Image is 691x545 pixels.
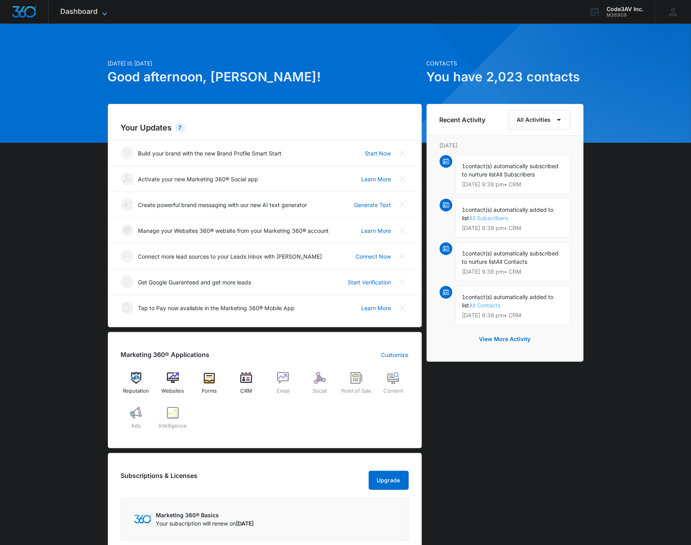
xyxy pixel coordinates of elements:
img: Marketing 360 Logo [134,515,151,523]
a: Ads [121,407,151,436]
span: contact(s) automatically added to list [462,206,554,221]
a: Start Verification [348,278,391,286]
a: Email [268,372,299,401]
span: Point of Sale [341,387,371,395]
span: Dashboard [61,7,98,15]
p: [DATE] [440,141,570,150]
div: account name [607,6,643,12]
span: [DATE] [236,520,254,527]
p: Build your brand with the new Brand Profile Smart Start [138,149,282,157]
p: Marketing 360® Basics [156,511,254,519]
span: Email [277,387,289,395]
p: [DATE] 9:38 pm • CRM [462,182,564,187]
span: Content [383,387,403,395]
span: Forms [202,387,217,395]
a: Intelligence [157,407,188,436]
span: contact(s) automatically subscribed to nurture list [462,163,559,178]
span: Intelligence [159,422,187,430]
p: [DATE] 9:38 pm • CRM [462,269,564,274]
span: contact(s) automatically added to list [462,294,554,309]
h1: Good afternoon, [PERSON_NAME]! [108,67,422,86]
span: Websites [161,387,184,395]
p: Connect more lead sources to your Leads Inbox with [PERSON_NAME] [138,252,322,261]
a: Social [304,372,335,401]
a: Generate Text [354,201,391,209]
span: All Contacts [496,258,528,265]
a: All Subscribers [469,215,508,221]
a: Start Now [365,149,391,157]
button: Close [396,301,409,314]
p: [DATE] 9:38 pm • CRM [462,313,564,318]
button: Close [396,147,409,159]
a: Learn More [362,304,391,312]
span: 1 [462,250,466,257]
a: Forms [194,372,225,401]
div: 7 [175,123,185,132]
h6: Recent Activity [440,115,486,125]
a: Learn More [362,226,391,235]
span: 1 [462,163,466,169]
button: Upgrade [369,471,409,490]
button: Close [396,224,409,237]
a: Connect Now [356,252,391,261]
a: Point of Sale [341,372,372,401]
span: CRM [240,387,252,395]
p: Activate your new Marketing 360® Social app [138,175,258,183]
p: Get Google Guaranteed and get more leads [138,278,251,286]
p: Create powerful brand messaging with our new AI text generator [138,201,307,209]
a: Customize [381,351,409,359]
p: [DATE] 9:38 pm • CRM [462,225,564,231]
button: All Activities [509,110,570,130]
p: Contacts [427,59,584,67]
a: All Contacts [469,302,501,309]
span: Social [313,387,327,395]
p: [DATE] is [DATE] [108,59,422,67]
a: Learn More [362,175,391,183]
p: Your subscription will renew on [156,519,254,528]
span: Reputation [123,387,149,395]
span: All Subscribers [496,171,535,178]
button: Close [396,173,409,185]
span: 1 [462,206,466,213]
span: 1 [462,294,466,300]
a: Websites [157,372,188,401]
p: Tap to Pay now available in the Marketing 360® Mobile App [138,304,295,312]
h2: Your Updates [121,122,409,134]
button: View More Activity [471,330,539,349]
a: Content [378,372,409,401]
h1: You have 2,023 contacts [427,67,584,86]
span: Ads [131,422,141,430]
span: contact(s) automatically subscribed to nurture list [462,250,559,265]
button: Close [396,250,409,263]
a: Reputation [121,372,151,401]
button: Close [396,276,409,288]
button: Close [396,198,409,211]
h2: Subscriptions & Licenses [121,471,198,487]
a: CRM [231,372,262,401]
div: account id [607,12,643,18]
h2: Marketing 360® Applications [121,350,210,359]
p: Manage your Websites 360® website from your Marketing 360® account [138,226,329,235]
